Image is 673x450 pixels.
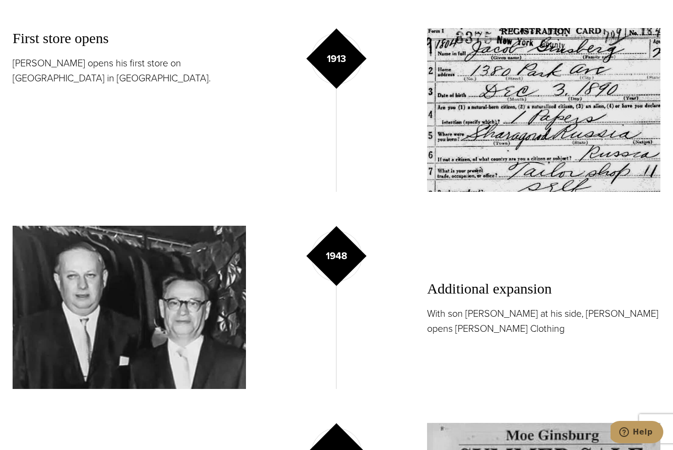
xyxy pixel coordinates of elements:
[13,56,246,86] p: [PERSON_NAME] opens his first store on [GEOGRAPHIC_DATA] in [GEOGRAPHIC_DATA].
[327,51,346,66] p: 1913
[427,306,660,336] p: With son [PERSON_NAME] at his side, [PERSON_NAME] opens [PERSON_NAME] Clothing
[13,28,246,48] h3: First store opens
[13,226,246,389] img: Founder Jacob Ginsburg and his son, Moe Ginsburg-Great Grandfather & Grandfather of current owner...
[427,279,660,299] h3: Additional expansion
[611,421,663,445] iframe: Opens a widget where you can chat to one of our agents
[326,248,347,263] p: 1948
[427,28,660,192] img: Founder Jacob Ginsburg draft card from 1910 listing his occupation as a tailor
